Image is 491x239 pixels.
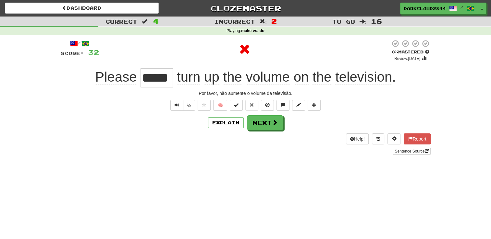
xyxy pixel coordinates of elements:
a: DarkCloud2844 / [400,3,478,14]
button: ½ [183,100,195,111]
span: : [142,19,149,24]
span: : [360,19,367,24]
button: Round history (alt+y) [372,133,384,144]
span: up [204,69,219,85]
button: 🧠 [213,100,227,111]
span: To go [332,18,355,25]
button: Next [247,115,283,130]
span: DarkCloud2844 [404,6,446,11]
button: Set this sentence to 100% Mastered (alt+m) [230,100,243,111]
button: Discuss sentence (alt+u) [276,100,289,111]
span: : [260,19,267,24]
small: Review: [DATE] [394,56,420,61]
button: Edit sentence (alt+d) [292,100,305,111]
span: television [335,69,392,85]
span: volume [246,69,289,85]
span: turn [177,69,200,85]
div: Text-to-speech controls [169,100,195,111]
span: 32 [88,48,99,56]
button: Favorite sentence (alt+f) [198,100,211,111]
span: 4 [153,17,159,25]
span: Incorrect [214,18,255,25]
span: Please [95,69,137,85]
span: Correct [105,18,137,25]
div: Mastered [390,49,431,55]
button: Help! [346,133,369,144]
button: Reset to 0% Mastered (alt+r) [245,100,258,111]
span: the [223,69,242,85]
button: Play sentence audio (ctl+space) [170,100,183,111]
button: Ignore sentence (alt+i) [261,100,274,111]
span: on [294,69,309,85]
div: Por favor, não aumente o volume da televisão. [61,90,431,97]
span: the [313,69,331,85]
a: Clozemaster [168,3,322,14]
span: . [173,69,396,85]
span: 0 % [392,49,398,54]
button: Explain [208,117,244,128]
span: / [460,5,463,10]
span: 16 [371,17,382,25]
button: Report [404,133,430,144]
div: / [61,40,99,48]
span: Score: [61,51,84,56]
a: Dashboard [5,3,159,14]
a: Sentence Source [393,148,430,155]
button: Add to collection (alt+a) [308,100,321,111]
span: 2 [271,17,277,25]
strong: make vs. do [241,28,264,33]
